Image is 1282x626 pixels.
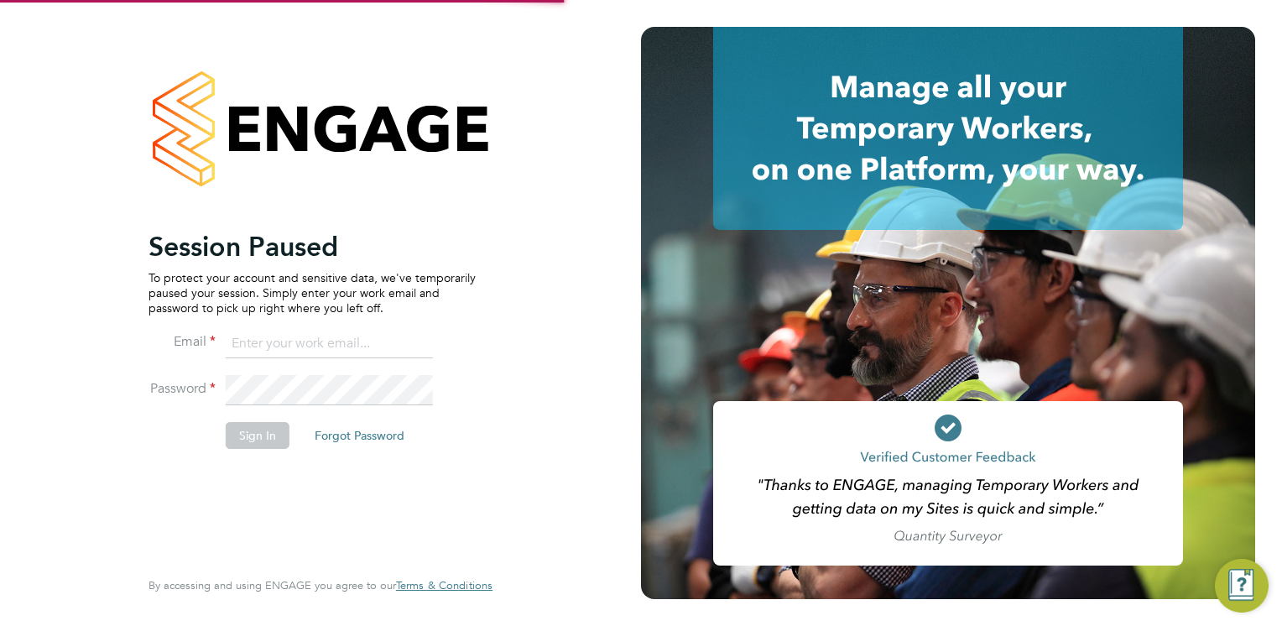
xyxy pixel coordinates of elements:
[226,422,289,449] button: Sign In
[226,329,433,359] input: Enter your work email...
[1215,559,1269,613] button: Engage Resource Center
[149,333,216,351] label: Email
[149,578,492,592] span: By accessing and using ENGAGE you agree to our
[149,380,216,398] label: Password
[149,230,476,263] h2: Session Paused
[396,579,492,592] a: Terms & Conditions
[396,578,492,592] span: Terms & Conditions
[149,270,476,316] p: To protect your account and sensitive data, we've temporarily paused your session. Simply enter y...
[301,422,418,449] button: Forgot Password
